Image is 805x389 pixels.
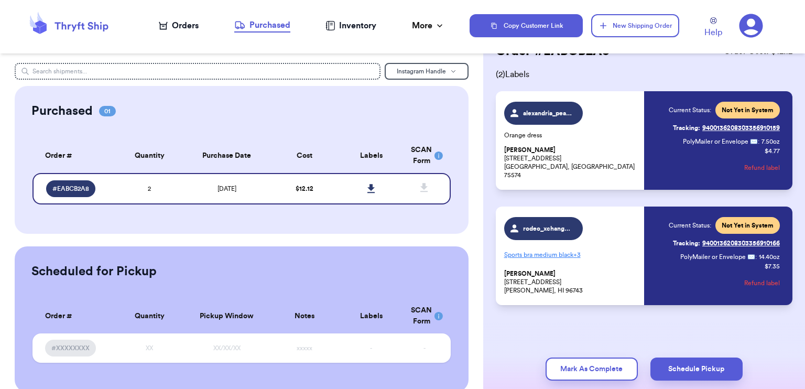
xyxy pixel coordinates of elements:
[148,186,151,192] span: 2
[470,14,583,37] button: Copy Customer Link
[673,124,700,132] span: Tracking:
[673,120,780,136] a: Tracking:9400136208303356910159
[52,185,89,193] span: # EABCB2A8
[32,299,116,333] th: Order #
[722,106,774,114] span: Not Yet in System
[546,358,638,381] button: Mark As Complete
[504,146,556,154] span: [PERSON_NAME]
[32,138,116,173] th: Order #
[271,138,338,173] th: Cost
[31,103,93,120] h2: Purchased
[762,137,780,146] span: 7.50 oz
[234,19,290,33] a: Purchased
[680,254,755,260] span: PolyMailer or Envelope ✉️
[504,146,638,179] p: [STREET_ADDRESS] [GEOGRAPHIC_DATA], [GEOGRAPHIC_DATA] 75574
[338,138,405,173] th: Labels
[669,221,711,230] span: Current Status:
[504,246,638,263] p: Sports bra medium black
[673,239,700,247] span: Tracking:
[116,299,183,333] th: Quantity
[297,345,312,351] span: xxxxx
[755,253,757,261] span: :
[650,358,743,381] button: Schedule Pickup
[573,252,581,258] span: + 3
[296,186,313,192] span: $ 12.12
[504,269,638,295] p: [STREET_ADDRESS] [PERSON_NAME], HI 96743
[758,137,759,146] span: :
[683,138,758,145] span: PolyMailer or Envelope ✉️
[99,106,116,116] span: 01
[338,299,405,333] th: Labels
[31,263,157,280] h2: Scheduled for Pickup
[523,109,573,117] span: alexandria_pearson
[217,186,236,192] span: [DATE]
[504,270,556,278] span: [PERSON_NAME]
[370,345,372,351] span: -
[423,345,426,351] span: -
[704,17,722,39] a: Help
[146,345,153,351] span: XX
[51,344,90,352] span: #XXXXXXXX
[496,68,792,81] span: ( 2 ) Labels
[213,345,241,351] span: XX/XX/XX
[765,262,780,271] p: $ 7.35
[744,272,780,295] button: Refund label
[523,224,573,233] span: rodeo_xchange_waimea
[234,19,290,31] div: Purchased
[15,63,380,80] input: Search shipments...
[397,68,446,74] span: Instagram Handle
[411,305,438,327] div: SCAN Form
[412,19,445,32] div: More
[116,138,183,173] th: Quantity
[704,26,722,39] span: Help
[669,106,711,114] span: Current Status:
[385,63,469,80] button: Instagram Handle
[744,156,780,179] button: Refund label
[183,299,271,333] th: Pickup Window
[159,19,199,32] a: Orders
[183,138,271,173] th: Purchase Date
[411,145,438,167] div: SCAN Form
[271,299,338,333] th: Notes
[759,253,780,261] span: 14.40 oz
[325,19,376,32] a: Inventory
[722,221,774,230] span: Not Yet in System
[765,147,780,155] p: $ 4.77
[591,14,679,37] button: New Shipping Order
[504,131,638,139] p: Orange dress
[673,235,780,252] a: Tracking:9400136208303356910166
